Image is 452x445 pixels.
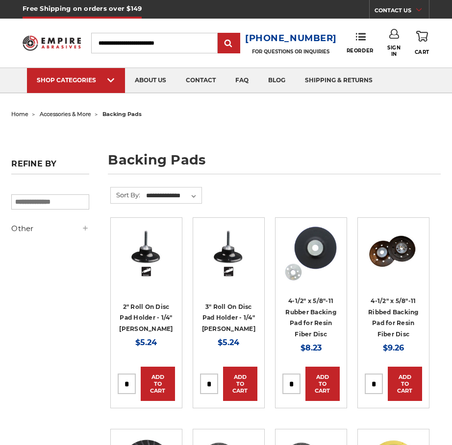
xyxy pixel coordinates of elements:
[119,303,173,332] a: 2" Roll On Disc Pad Holder - 1/4" [PERSON_NAME]
[258,68,295,93] a: blog
[245,48,337,55] p: FOR QUESTIONS OR INQUIRIES
[125,68,176,93] a: about us
[102,111,142,117] span: backing pads
[176,68,226,93] a: contact
[135,338,157,347] span: $5.24
[11,159,89,174] h5: Refine by
[245,31,337,46] a: [PHONE_NUMBER]
[295,68,382,93] a: shipping & returns
[305,367,340,401] a: Add to Cart
[118,240,175,267] a: Quick view
[375,5,429,19] a: CONTACT US
[11,223,89,234] h5: Other
[388,367,422,401] a: Add to Cart
[365,240,422,267] a: Quick view
[347,32,374,53] a: Reorder
[145,188,201,203] select: Sort By:
[118,225,175,282] img: 2" Roll On Disc Pad Holder - 1/4" Shank
[285,297,336,338] a: 4-1/2" x 5/8"-11 Rubber Backing Pad for Resin Fiber Disc
[365,225,422,282] img: 4.5 inch ribbed thermo plastic resin fiber disc backing pad
[23,32,81,55] img: Empire Abrasives
[111,187,140,202] label: Sort By:
[383,343,404,352] span: $9.26
[108,153,440,174] h1: backing pads
[11,111,28,117] a: home
[219,34,239,53] input: Submit
[282,240,340,267] a: Quick view
[202,303,255,332] a: 3" Roll On Disc Pad Holder - 1/4" [PERSON_NAME]
[368,297,419,338] a: 4-1/2" x 5/8"-11 Ribbed Backing Pad for Resin Fiber Disc
[226,68,258,93] a: faq
[200,225,257,282] img: 3" Roll On Disc Pad Holder - 1/4" Shank
[415,49,429,55] span: Cart
[282,225,340,282] img: 4-1/2" Resin Fiber Disc Backing Pad Flexible Rubber
[200,240,257,267] a: Quick view
[415,29,429,57] a: Cart
[40,111,91,117] a: accessories & more
[386,45,402,57] span: Sign In
[223,367,257,401] a: Add to Cart
[347,47,374,54] span: Reorder
[301,343,322,352] span: $8.23
[141,367,175,401] a: Add to Cart
[218,338,239,347] span: $5.24
[37,76,115,84] div: SHOP CATEGORIES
